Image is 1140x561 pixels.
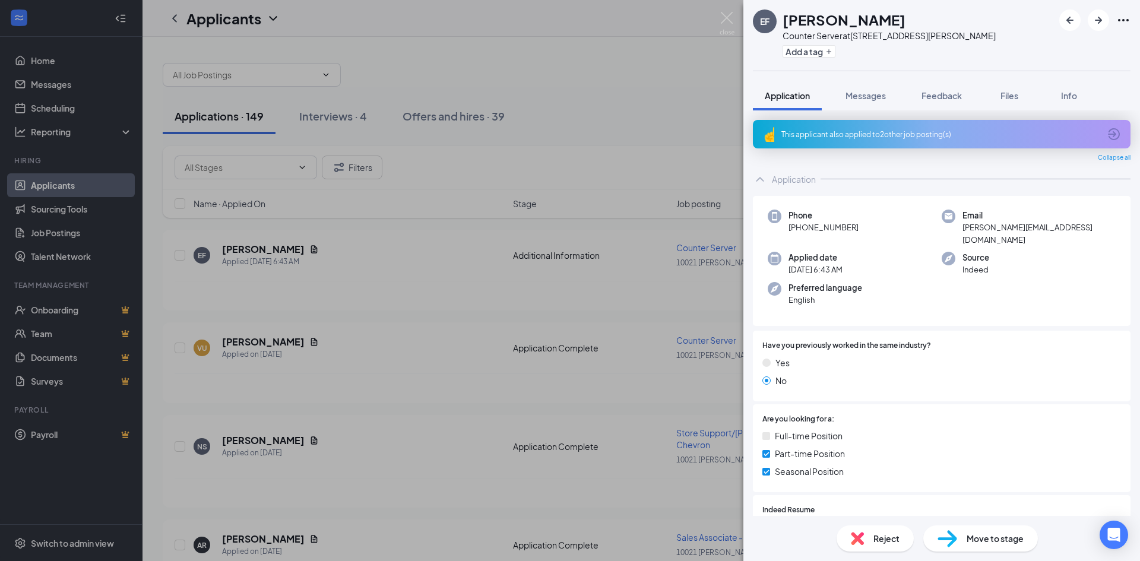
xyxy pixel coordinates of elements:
span: Seasonal Position [775,465,844,478]
button: ArrowLeftNew [1059,9,1081,31]
span: Messages [845,90,886,101]
span: Are you looking for a: [762,414,834,425]
span: Feedback [921,90,962,101]
button: ArrowRight [1088,9,1109,31]
svg: ArrowRight [1091,13,1106,27]
button: PlusAdd a tag [783,45,835,58]
div: Open Intercom Messenger [1100,521,1128,549]
span: [PHONE_NUMBER] [788,221,859,233]
span: [PERSON_NAME][EMAIL_ADDRESS][DOMAIN_NAME] [962,221,1116,246]
span: Move to stage [967,532,1024,545]
svg: ArrowLeftNew [1063,13,1077,27]
svg: ChevronUp [753,172,767,186]
div: EF [760,15,769,27]
span: Collapse all [1098,153,1130,163]
span: Application [765,90,810,101]
svg: Plus [825,48,832,55]
span: Applied date [788,252,843,264]
svg: Ellipses [1116,13,1130,27]
span: Files [1000,90,1018,101]
div: Application [772,173,816,185]
span: Have you previously worked in the same industry? [762,340,931,351]
span: Full-time Position [775,429,843,442]
span: Source [962,252,989,264]
span: Part-time Position [775,447,845,460]
h1: [PERSON_NAME] [783,9,905,30]
span: Reject [873,532,900,545]
span: Indeed Resume [762,505,815,516]
span: Yes [775,356,790,369]
div: Counter Server at [STREET_ADDRESS][PERSON_NAME] [783,30,996,42]
span: Preferred language [788,282,862,294]
span: Info [1061,90,1077,101]
span: English [788,294,862,306]
span: Email [962,210,1116,221]
svg: ArrowCircle [1107,127,1121,141]
span: Indeed [962,264,989,275]
span: [DATE] 6:43 AM [788,264,843,275]
span: Phone [788,210,859,221]
span: No [775,374,787,387]
div: This applicant also applied to 2 other job posting(s) [781,129,1100,140]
